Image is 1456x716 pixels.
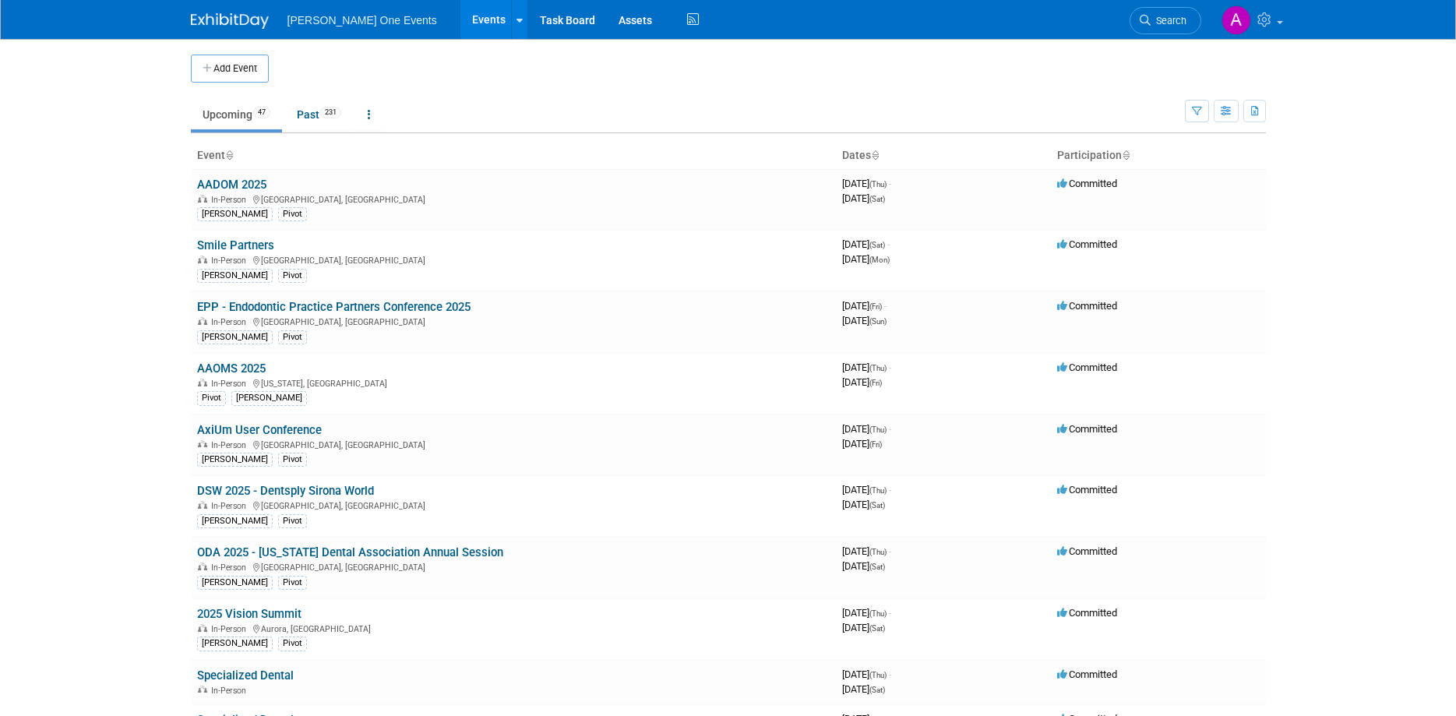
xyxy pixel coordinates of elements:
[197,315,830,327] div: [GEOGRAPHIC_DATA], [GEOGRAPHIC_DATA]
[197,438,830,450] div: [GEOGRAPHIC_DATA], [GEOGRAPHIC_DATA]
[842,622,885,633] span: [DATE]
[889,178,891,189] span: -
[197,545,503,559] a: ODA 2025 - [US_STATE] Dental Association Annual Session
[889,423,891,435] span: -
[211,440,251,450] span: In-Person
[1057,668,1117,680] span: Committed
[278,453,307,467] div: Pivot
[1130,7,1201,34] a: Search
[198,195,207,203] img: In-Person Event
[889,607,891,619] span: -
[278,637,307,651] div: Pivot
[869,379,882,387] span: (Fri)
[278,207,307,221] div: Pivot
[869,686,885,694] span: (Sat)
[869,180,887,189] span: (Thu)
[198,563,207,570] img: In-Person Event
[231,391,307,405] div: [PERSON_NAME]
[842,376,882,388] span: [DATE]
[869,195,885,203] span: (Sat)
[1057,300,1117,312] span: Committed
[869,256,890,264] span: (Mon)
[197,207,273,221] div: [PERSON_NAME]
[869,486,887,495] span: (Thu)
[842,192,885,204] span: [DATE]
[198,624,207,632] img: In-Person Event
[197,622,830,634] div: Aurora, [GEOGRAPHIC_DATA]
[197,607,301,621] a: 2025 Vision Summit
[197,300,471,314] a: EPP - Endodontic Practice Partners Conference 2025
[869,241,885,249] span: (Sat)
[197,391,226,405] div: Pivot
[197,668,294,682] a: Specialized Dental
[1057,362,1117,373] span: Committed
[211,256,251,266] span: In-Person
[889,484,891,496] span: -
[197,269,273,283] div: [PERSON_NAME]
[869,425,887,434] span: (Thu)
[842,178,891,189] span: [DATE]
[197,499,830,511] div: [GEOGRAPHIC_DATA], [GEOGRAPHIC_DATA]
[842,362,891,373] span: [DATE]
[842,438,882,450] span: [DATE]
[836,143,1051,169] th: Dates
[842,238,890,250] span: [DATE]
[278,330,307,344] div: Pivot
[842,484,891,496] span: [DATE]
[842,607,891,619] span: [DATE]
[842,683,885,695] span: [DATE]
[842,300,887,312] span: [DATE]
[869,609,887,618] span: (Thu)
[198,256,207,263] img: In-Person Event
[191,55,269,83] button: Add Event
[869,624,885,633] span: (Sat)
[1057,607,1117,619] span: Committed
[198,379,207,386] img: In-Person Event
[211,563,251,573] span: In-Person
[197,423,322,437] a: AxiUm User Conference
[1122,149,1130,161] a: Sort by Participation Type
[197,637,273,651] div: [PERSON_NAME]
[211,624,251,634] span: In-Person
[869,440,882,449] span: (Fri)
[869,364,887,372] span: (Thu)
[278,576,307,590] div: Pivot
[198,501,207,509] img: In-Person Event
[1051,143,1266,169] th: Participation
[871,149,879,161] a: Sort by Start Date
[278,269,307,283] div: Pivot
[225,149,233,161] a: Sort by Event Name
[278,514,307,528] div: Pivot
[889,362,891,373] span: -
[197,576,273,590] div: [PERSON_NAME]
[197,453,273,467] div: [PERSON_NAME]
[869,317,887,326] span: (Sun)
[842,499,885,510] span: [DATE]
[842,423,891,435] span: [DATE]
[842,668,891,680] span: [DATE]
[197,253,830,266] div: [GEOGRAPHIC_DATA], [GEOGRAPHIC_DATA]
[197,238,274,252] a: Smile Partners
[887,238,890,250] span: -
[285,100,353,129] a: Past231
[211,686,251,696] span: In-Person
[197,362,266,376] a: AAOMS 2025
[1057,484,1117,496] span: Committed
[1151,15,1186,26] span: Search
[211,317,251,327] span: In-Person
[842,253,890,265] span: [DATE]
[842,545,891,557] span: [DATE]
[869,548,887,556] span: (Thu)
[198,317,207,325] img: In-Person Event
[197,192,830,205] div: [GEOGRAPHIC_DATA], [GEOGRAPHIC_DATA]
[211,379,251,389] span: In-Person
[198,440,207,448] img: In-Person Event
[1222,5,1251,35] img: Amanda Bartschi
[869,563,885,571] span: (Sat)
[1057,178,1117,189] span: Committed
[869,501,885,510] span: (Sat)
[197,560,830,573] div: [GEOGRAPHIC_DATA], [GEOGRAPHIC_DATA]
[198,686,207,693] img: In-Person Event
[253,107,270,118] span: 47
[842,560,885,572] span: [DATE]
